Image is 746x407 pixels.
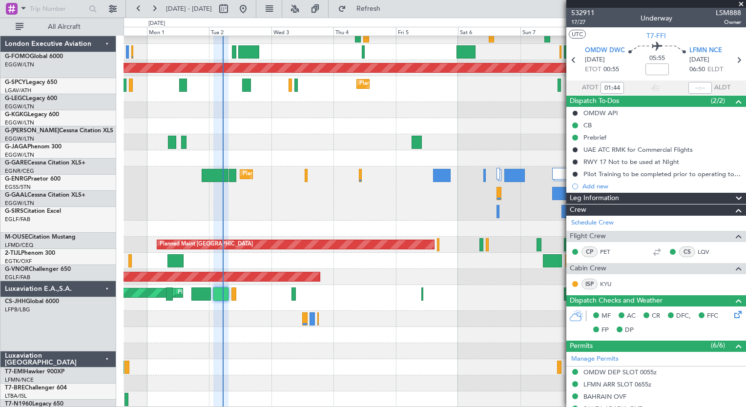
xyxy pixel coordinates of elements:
div: Pilot Training to be completed prior to operating to LFMD [583,170,741,178]
span: Dispatch Checks and Weather [570,295,663,306]
span: Leg Information [570,193,619,204]
a: G-ENRGPraetor 600 [5,176,61,182]
span: LSM888 [716,8,741,18]
span: FP [601,326,609,335]
span: M-OUSE [5,234,28,240]
span: ALDT [714,83,730,93]
div: BAHRAIN OVF [583,392,626,401]
button: UTC [569,30,586,39]
a: LFPB/LBG [5,306,30,313]
span: DP [625,326,634,335]
div: Sun 7 [520,27,582,36]
span: CS-JHH [5,299,26,305]
a: CS-JHHGlobal 6000 [5,299,59,305]
span: Cabin Crew [570,263,606,274]
div: UAE ATC RMK for Commercial Flights [583,145,693,154]
div: Sat 6 [458,27,520,36]
a: G-VNORChallenger 650 [5,266,71,272]
div: Underway [641,13,672,23]
span: 06:50 [689,65,705,75]
a: LQV [698,247,720,256]
span: [DATE] [689,55,709,65]
a: G-KGKGLegacy 600 [5,112,59,118]
a: EGGW/LTN [5,200,34,207]
div: ISP [581,279,598,289]
div: CB [583,121,592,129]
a: G-LEGCLegacy 600 [5,96,57,102]
span: G-SPCY [5,80,26,85]
div: [DATE] [148,20,165,28]
a: EGSS/STN [5,183,31,191]
div: Tue 2 [209,27,271,36]
span: ELDT [707,65,723,75]
div: Planned Maint [GEOGRAPHIC_DATA] ([GEOGRAPHIC_DATA]) [243,167,396,182]
span: ATOT [582,83,598,93]
a: EGGW/LTN [5,103,34,110]
a: G-SIRSCitation Excel [5,208,61,214]
div: Planned Maint [GEOGRAPHIC_DATA] [160,237,253,252]
span: Crew [570,204,586,216]
a: G-GAALCessna Citation XLS+ [5,192,85,198]
span: G-LEGC [5,96,26,102]
span: 532911 [571,8,595,18]
a: T7-N1960Legacy 650 [5,401,63,407]
div: Fri 5 [396,27,458,36]
span: Permits [570,341,593,352]
span: LFMN NCE [689,46,722,56]
span: G-JAGA [5,144,27,150]
span: G-ENRG [5,176,28,182]
span: FFC [707,311,718,321]
span: (6/6) [711,340,725,350]
div: Planned Maint [GEOGRAPHIC_DATA] ([GEOGRAPHIC_DATA]) [359,77,513,91]
span: (2/2) [711,96,725,106]
span: G-SIRS [5,208,23,214]
span: T7-N1960 [5,401,32,407]
div: OMDW DEP SLOT 0055z [583,368,657,376]
a: 2-TIJLPhenom 300 [5,250,55,256]
a: KYU [600,280,622,288]
input: Trip Number [30,1,86,16]
span: G-VNOR [5,266,29,272]
button: All Aircraft [11,19,106,35]
a: EGTK/OXF [5,258,32,265]
span: OMDW DWC [585,46,625,56]
a: PET [600,247,622,256]
span: CR [652,311,660,321]
span: Owner [716,18,741,26]
div: CP [581,246,598,257]
a: T7-BREChallenger 604 [5,385,67,391]
span: ETOT [585,65,601,75]
a: G-FOMOGlobal 6000 [5,54,63,60]
span: 05:55 [649,54,665,63]
a: Manage Permits [571,354,619,364]
span: Dispatch To-Dos [570,96,619,107]
span: T7-EMI [5,369,24,375]
span: G-GARE [5,160,27,166]
a: EGLF/FAB [5,274,30,281]
div: CS [679,246,695,257]
span: G-GAAL [5,192,27,198]
a: EGGW/LTN [5,61,34,68]
a: LFMD/CEQ [5,242,33,249]
a: EGGW/LTN [5,119,34,126]
a: M-OUSECitation Mustang [5,234,76,240]
a: LGAV/ATH [5,87,31,94]
a: EGLF/FAB [5,216,30,223]
div: Prebrief [583,133,606,142]
span: AC [627,311,636,321]
span: [DATE] [585,55,605,65]
span: All Aircraft [25,23,103,30]
span: 2-TIJL [5,250,21,256]
span: G-FOMO [5,54,30,60]
a: LTBA/ISL [5,392,27,400]
div: OMDW API [583,109,618,117]
span: 00:55 [603,65,619,75]
div: Add new [582,182,741,190]
a: Schedule Crew [571,218,614,228]
span: Refresh [348,5,389,12]
span: 17/27 [571,18,595,26]
span: DFC, [676,311,691,321]
input: --:-- [601,82,624,94]
button: Refresh [333,1,392,17]
input: --:-- [688,82,712,94]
